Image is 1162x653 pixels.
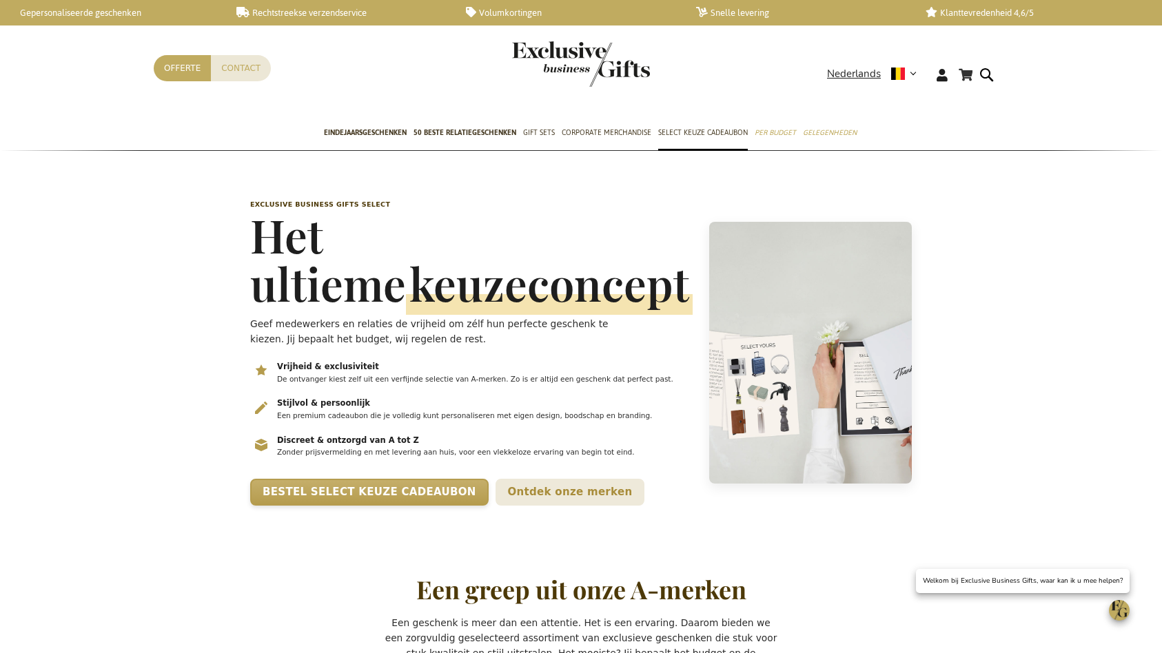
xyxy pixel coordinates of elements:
[277,398,691,409] h3: Stijlvol & persoonlijk
[7,7,214,19] a: Gepersonaliseerde geschenken
[277,374,691,385] p: De ontvanger kiest zelf uit een verfijnde selectie van A-merken. Zo is er altijd een geschenk dat...
[250,360,693,466] ul: Belangrijkste voordelen
[416,576,746,603] h2: Een greep uit onze A-merken
[250,479,489,506] a: Bestel Select Keuze Cadeaubon
[466,7,673,19] a: Volumkortingen
[243,165,919,541] header: Select keuzeconcept
[250,200,693,209] p: Exclusive Business Gifts Select
[523,125,555,140] span: Gift Sets
[154,55,211,81] a: Offerte
[496,479,645,506] a: Ontdek onze merken
[414,125,516,140] span: 50 beste relatiegeschenken
[827,66,881,82] span: Nederlands
[803,125,857,140] span: Gelegenheden
[250,211,693,307] h1: Het ultieme
[250,316,642,346] p: Geef medewerkers en relaties de vrijheid om zélf hun perfecte geschenk te kiezen. Jij bepaalt het...
[709,222,912,484] img: Select geschenkconcept – medewerkers kiezen hun eigen cadeauvoucher
[277,447,691,458] p: Zonder prijsvermelding en met levering aan huis, voor een vlekkeloze ervaring van begin tot eind.
[211,55,271,81] a: Contact
[277,362,691,373] h3: Vrijheid & exclusiviteit
[406,253,693,315] span: keuzeconcept
[512,41,581,87] a: store logo
[755,125,796,140] span: Per Budget
[926,7,1133,19] a: Klanttevredenheid 4,6/5
[696,7,904,19] a: Snelle levering
[324,125,407,140] span: Eindejaarsgeschenken
[236,7,444,19] a: Rechtstreekse verzendservice
[827,66,926,82] div: Nederlands
[658,125,748,140] span: Select Keuze Cadeaubon
[277,435,691,446] h3: Discreet & ontzorgd van A tot Z
[277,411,691,422] p: Een premium cadeaubon die je volledig kunt personaliseren met eigen design, boodschap en branding.
[562,125,651,140] span: Corporate Merchandise
[512,41,650,87] img: Exclusive Business gifts logo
